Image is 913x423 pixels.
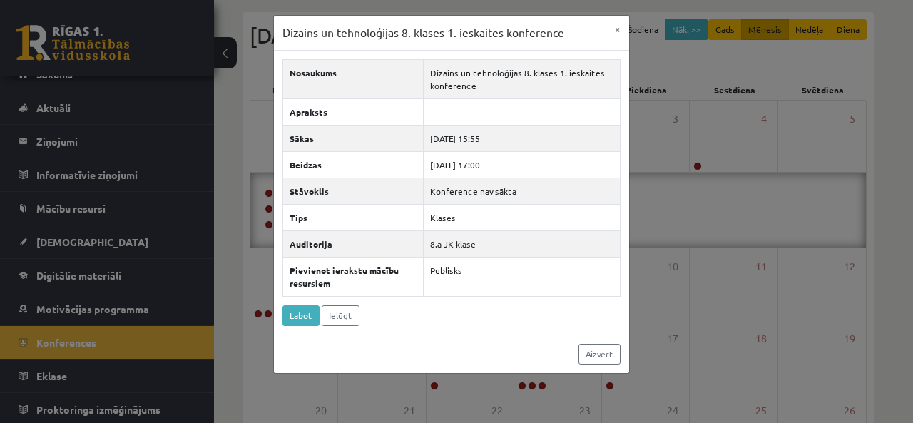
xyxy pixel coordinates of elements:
th: Tips [282,204,424,230]
th: Nosaukums [282,59,424,98]
th: Apraksts [282,98,424,125]
th: Auditorija [282,230,424,257]
td: Konference nav sākta [424,178,620,204]
td: [DATE] 17:00 [424,151,620,178]
a: Labot [282,305,320,326]
td: Klases [424,204,620,230]
th: Stāvoklis [282,178,424,204]
button: × [606,16,629,43]
td: Publisks [424,257,620,296]
td: 8.a JK klase [424,230,620,257]
a: Ielūgt [322,305,359,326]
td: Dizains un tehnoloģijas 8. klases 1. ieskaites konference [424,59,620,98]
h3: Dizains un tehnoloģijas 8. klases 1. ieskaites konference [282,24,564,41]
td: [DATE] 15:55 [424,125,620,151]
th: Pievienot ierakstu mācību resursiem [282,257,424,296]
a: Aizvērt [578,344,621,365]
th: Sākas [282,125,424,151]
th: Beidzas [282,151,424,178]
